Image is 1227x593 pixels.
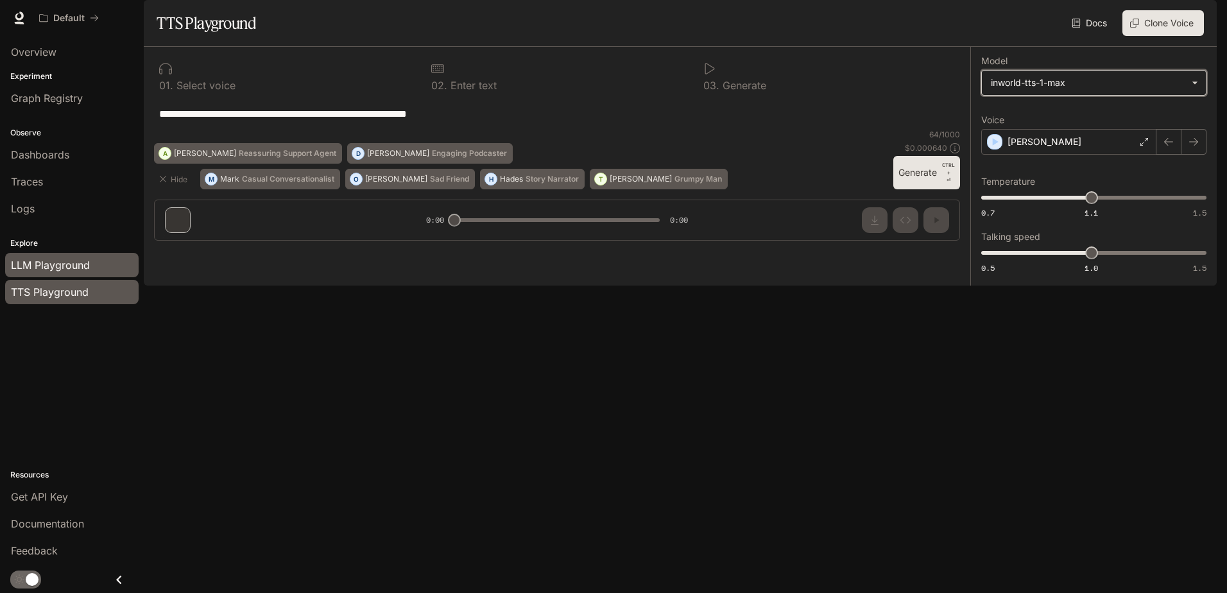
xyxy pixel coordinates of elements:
p: Voice [981,116,1004,125]
p: Reassuring Support Agent [239,150,336,157]
p: [PERSON_NAME] [365,175,427,183]
p: $ 0.000640 [905,142,947,153]
span: 0.5 [981,262,995,273]
p: Talking speed [981,232,1040,241]
p: Engaging Podcaster [432,150,507,157]
div: D [352,143,364,164]
p: Casual Conversationalist [242,175,334,183]
p: Select voice [173,80,236,90]
button: All workspaces [33,5,105,31]
p: Mark [220,175,239,183]
p: Default [53,13,85,24]
button: D[PERSON_NAME]Engaging Podcaster [347,143,513,164]
p: [PERSON_NAME] [1008,135,1081,148]
p: 0 3 . [703,80,719,90]
p: 0 2 . [431,80,447,90]
p: 64 / 1000 [929,129,960,140]
button: T[PERSON_NAME]Grumpy Man [590,169,728,189]
button: GenerateCTRL +⏎ [893,156,960,189]
p: Sad Friend [430,175,469,183]
button: Clone Voice [1122,10,1204,36]
div: inworld-tts-1-max [982,71,1206,95]
h1: TTS Playground [157,10,256,36]
p: [PERSON_NAME] [610,175,672,183]
p: ⏎ [942,161,955,184]
p: Model [981,56,1008,65]
p: Enter text [447,80,497,90]
span: 1.1 [1085,207,1098,218]
span: 1.0 [1085,262,1098,273]
button: HHadesStory Narrator [480,169,585,189]
p: Hades [500,175,523,183]
p: Temperature [981,177,1035,186]
div: O [350,169,362,189]
p: CTRL + [942,161,955,176]
p: 0 1 . [159,80,173,90]
button: MMarkCasual Conversationalist [200,169,340,189]
span: 1.5 [1193,207,1206,218]
button: O[PERSON_NAME]Sad Friend [345,169,475,189]
p: [PERSON_NAME] [174,150,236,157]
p: [PERSON_NAME] [367,150,429,157]
div: inworld-tts-1-max [991,76,1185,89]
p: Story Narrator [526,175,579,183]
a: Docs [1069,10,1112,36]
span: 1.5 [1193,262,1206,273]
div: H [485,169,497,189]
button: A[PERSON_NAME]Reassuring Support Agent [154,143,342,164]
div: T [595,169,606,189]
button: Hide [154,169,195,189]
div: M [205,169,217,189]
p: Generate [719,80,766,90]
div: A [159,143,171,164]
p: Grumpy Man [674,175,722,183]
span: 0.7 [981,207,995,218]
